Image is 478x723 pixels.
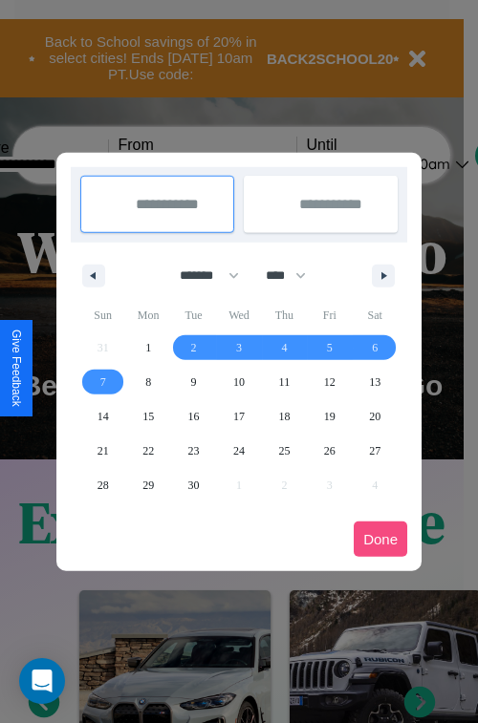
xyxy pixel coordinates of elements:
[19,658,65,704] div: Open Intercom Messenger
[233,365,245,399] span: 10
[188,434,200,468] span: 23
[98,434,109,468] span: 21
[125,434,170,468] button: 22
[279,365,291,399] span: 11
[125,330,170,365] button: 1
[327,330,333,365] span: 5
[80,399,125,434] button: 14
[307,399,352,434] button: 19
[353,300,398,330] span: Sat
[233,434,245,468] span: 24
[236,330,242,365] span: 3
[10,330,23,407] div: Give Feedback
[188,399,200,434] span: 16
[307,365,352,399] button: 12
[324,365,336,399] span: 12
[171,399,216,434] button: 16
[369,399,380,434] span: 20
[353,330,398,365] button: 6
[125,365,170,399] button: 8
[262,330,307,365] button: 4
[216,365,261,399] button: 10
[233,399,245,434] span: 17
[281,330,287,365] span: 4
[216,434,261,468] button: 24
[125,300,170,330] span: Mon
[262,365,307,399] button: 11
[324,399,336,434] span: 19
[80,365,125,399] button: 7
[191,330,197,365] span: 2
[171,330,216,365] button: 2
[262,434,307,468] button: 25
[125,399,170,434] button: 15
[307,330,352,365] button: 5
[278,434,290,468] span: 25
[188,468,200,502] span: 30
[353,365,398,399] button: 13
[216,330,261,365] button: 3
[125,468,170,502] button: 29
[145,365,151,399] span: 8
[100,365,106,399] span: 7
[142,399,154,434] span: 15
[145,330,151,365] span: 1
[216,399,261,434] button: 17
[98,399,109,434] span: 14
[307,300,352,330] span: Fri
[324,434,336,468] span: 26
[262,300,307,330] span: Thu
[353,399,398,434] button: 20
[369,365,380,399] span: 13
[353,434,398,468] button: 27
[372,330,378,365] span: 6
[142,434,154,468] span: 22
[142,468,154,502] span: 29
[354,521,407,557] button: Done
[171,365,216,399] button: 9
[307,434,352,468] button: 26
[98,468,109,502] span: 28
[191,365,197,399] span: 9
[278,399,290,434] span: 18
[262,399,307,434] button: 18
[369,434,380,468] span: 27
[171,468,216,502] button: 30
[216,300,261,330] span: Wed
[171,300,216,330] span: Tue
[80,300,125,330] span: Sun
[80,434,125,468] button: 21
[171,434,216,468] button: 23
[80,468,125,502] button: 28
